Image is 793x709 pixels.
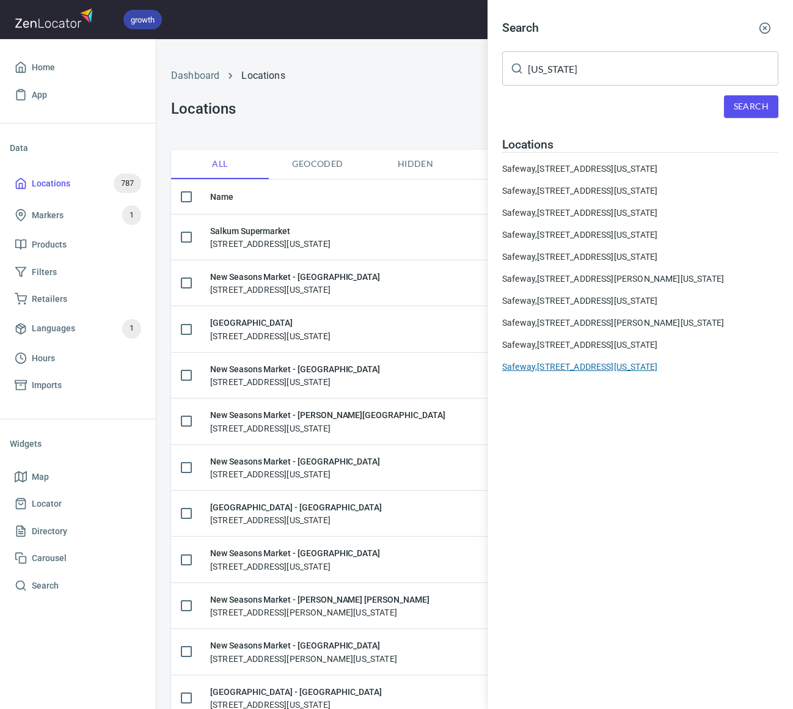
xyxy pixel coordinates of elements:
[502,295,778,307] div: Safeway, [STREET_ADDRESS][US_STATE]
[502,339,778,351] div: Safeway, [STREET_ADDRESS][US_STATE]
[502,273,778,285] a: Safeway,[STREET_ADDRESS][PERSON_NAME][US_STATE]
[502,273,778,285] div: Safeway, [STREET_ADDRESS][PERSON_NAME][US_STATE]
[502,163,778,175] div: Safeway, [STREET_ADDRESS][US_STATE]
[724,95,778,118] button: Search
[502,361,778,373] div: Safeway, [STREET_ADDRESS][US_STATE]
[502,207,778,219] a: Safeway,[STREET_ADDRESS][US_STATE]
[734,99,769,114] span: Search
[502,229,778,241] a: Safeway,[STREET_ADDRESS][US_STATE]
[502,138,778,152] h4: Locations
[502,251,778,263] div: Safeway, [STREET_ADDRESS][US_STATE]
[502,185,778,197] div: Safeway, [STREET_ADDRESS][US_STATE]
[502,339,778,351] a: Safeway,[STREET_ADDRESS][US_STATE]
[502,251,778,263] a: Safeway,[STREET_ADDRESS][US_STATE]
[502,317,778,329] a: Safeway,[STREET_ADDRESS][PERSON_NAME][US_STATE]
[502,21,539,35] h4: Search
[502,361,778,373] a: Safeway,[STREET_ADDRESS][US_STATE]
[502,317,778,329] div: Safeway, [STREET_ADDRESS][PERSON_NAME][US_STATE]
[502,185,778,197] a: Safeway,[STREET_ADDRESS][US_STATE]
[502,207,778,219] div: Safeway, [STREET_ADDRESS][US_STATE]
[528,51,778,86] input: Search for locations, markers or anything you want
[502,229,778,241] div: Safeway, [STREET_ADDRESS][US_STATE]
[502,295,778,307] a: Safeway,[STREET_ADDRESS][US_STATE]
[502,163,778,175] a: Safeway,[STREET_ADDRESS][US_STATE]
